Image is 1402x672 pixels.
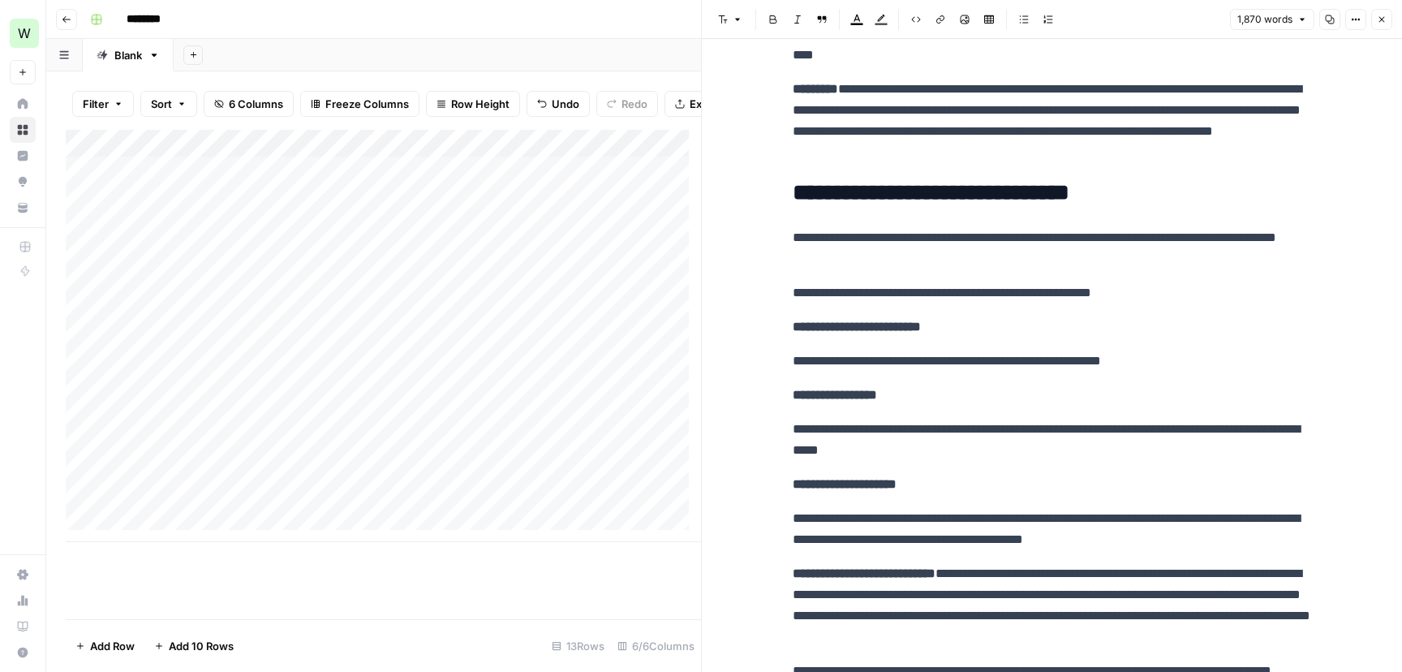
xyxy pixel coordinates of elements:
[552,96,579,112] span: Undo
[690,96,747,112] span: Export CSV
[10,91,36,117] a: Home
[72,91,134,117] button: Filter
[426,91,520,117] button: Row Height
[169,638,234,654] span: Add 10 Rows
[114,47,142,63] div: Blank
[229,96,283,112] span: 6 Columns
[611,633,701,659] div: 6/6 Columns
[621,96,647,112] span: Redo
[83,96,109,112] span: Filter
[83,39,174,71] a: Blank
[10,562,36,588] a: Settings
[596,91,658,117] button: Redo
[10,195,36,221] a: Your Data
[144,633,243,659] button: Add 10 Rows
[1230,9,1314,30] button: 1,870 words
[90,638,135,654] span: Add Row
[10,640,36,666] button: Help + Support
[325,96,409,112] span: Freeze Columns
[140,91,197,117] button: Sort
[10,169,36,195] a: Opportunities
[10,117,36,143] a: Browse
[10,588,36,614] a: Usage
[1237,12,1292,27] span: 1,870 words
[451,96,510,112] span: Row Height
[10,13,36,54] button: Workspace: Workspace1
[664,91,758,117] button: Export CSV
[18,24,31,43] span: W
[545,633,611,659] div: 13 Rows
[204,91,294,117] button: 6 Columns
[10,143,36,169] a: Insights
[300,91,419,117] button: Freeze Columns
[66,633,144,659] button: Add Row
[151,96,172,112] span: Sort
[10,614,36,640] a: Learning Hub
[527,91,590,117] button: Undo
